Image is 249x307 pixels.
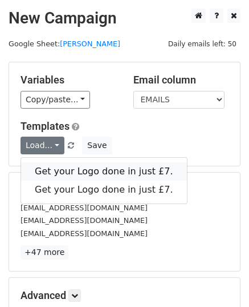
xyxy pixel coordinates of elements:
a: Copy/paste... [21,91,90,109]
h5: Variables [21,74,116,86]
small: [EMAIL_ADDRESS][DOMAIN_NAME] [21,229,148,238]
a: [PERSON_NAME] [60,39,120,48]
small: Google Sheet: [9,39,120,48]
h2: New Campaign [9,9,240,28]
small: [EMAIL_ADDRESS][DOMAIN_NAME] [21,204,148,212]
a: +47 more [21,245,68,260]
h5: Email column [133,74,229,86]
a: Load... [21,137,64,154]
h5: Advanced [21,289,228,302]
a: Get your Logo done in just £7. [21,181,187,199]
small: [EMAIL_ADDRESS][DOMAIN_NAME] [21,216,148,225]
a: Get your Logo done in just £7. [21,162,187,181]
iframe: Chat Widget [192,252,249,307]
a: Templates [21,120,70,132]
button: Save [82,137,112,154]
span: Daily emails left: 50 [164,38,240,50]
a: Daily emails left: 50 [164,39,240,48]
